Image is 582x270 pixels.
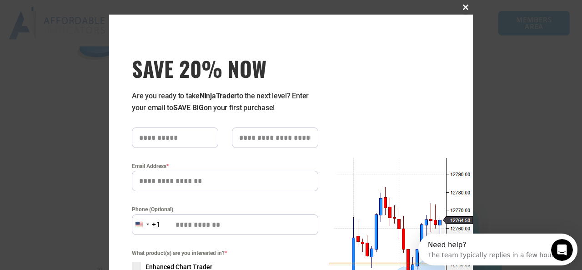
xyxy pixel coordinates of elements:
[200,92,237,100] strong: NinjaTrader
[551,239,573,261] iframe: Intercom live chat
[4,4,168,29] div: Open Intercom Messenger
[152,219,161,231] div: +1
[132,214,161,235] button: Selected country
[132,249,318,258] span: What product(s) are you interested in?
[10,15,141,25] div: The team typically replies in a few hours.
[132,56,318,81] h3: SAVE 20% NOW
[132,205,318,214] label: Phone (Optional)
[418,234,577,265] iframe: Intercom live chat discovery launcher
[173,103,204,112] strong: SAVE BIG
[10,8,141,15] div: Need help?
[132,162,318,171] label: Email Address
[132,90,318,114] p: Are you ready to take to the next level? Enter your email to on your first purchase!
